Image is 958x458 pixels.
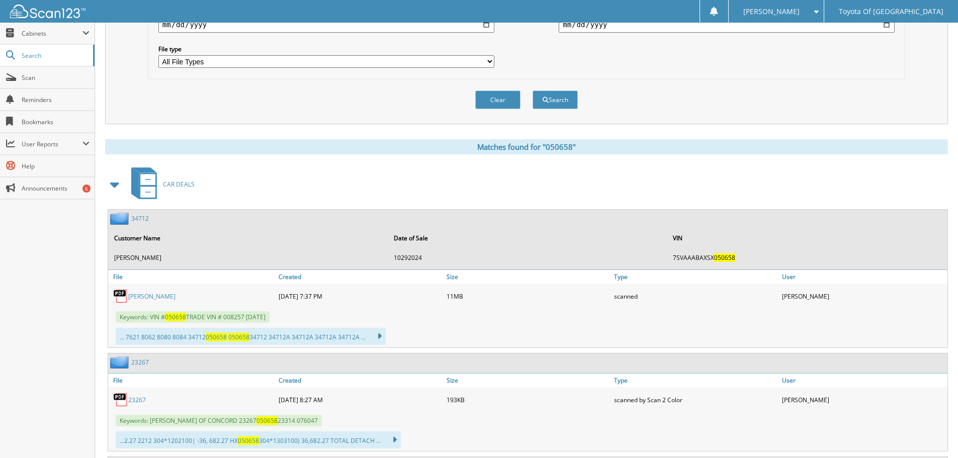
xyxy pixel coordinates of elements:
[444,374,612,387] a: Size
[22,184,90,193] span: Announcements
[22,118,90,126] span: Bookmarks
[22,73,90,82] span: Scan
[908,410,958,458] iframe: Chat Widget
[128,396,146,404] a: 23267
[22,51,88,60] span: Search
[444,270,612,284] a: Size
[116,431,401,448] div: ...2.27 2212 304*1202100| -36, 682.27 HX 304*1303100) 36,682.27 TOTAL DETACH ...
[779,286,947,306] div: [PERSON_NAME]
[113,392,128,407] img: PDF.png
[839,9,943,15] span: Toyota Of [GEOGRAPHIC_DATA]
[714,253,735,262] span: 050658
[108,374,276,387] a: File
[163,180,195,189] span: CAR DEALS
[110,212,131,225] img: folder2.png
[109,249,388,266] td: [PERSON_NAME]
[116,415,322,426] span: Keywords: [PERSON_NAME] OF CONCORD 23267 23314 076047
[165,313,186,321] span: 050658
[22,162,90,170] span: Help
[22,96,90,104] span: Reminders
[668,249,946,266] td: 7SVAAABAXSX
[116,311,270,323] span: Keywords: VIN # TRADE VIN # 008257 [DATE]
[105,139,948,154] div: Matches found for "050658"
[109,228,388,248] th: Customer Name
[158,17,494,33] input: start
[125,164,195,204] a: CAR DEALS
[128,292,176,301] a: [PERSON_NAME]
[389,228,667,248] th: Date of Sale
[108,270,276,284] a: File
[82,185,91,193] div: 6
[113,289,128,304] img: PDF.png
[612,270,779,284] a: Type
[238,436,259,445] span: 050658
[612,374,779,387] a: Type
[276,286,444,306] div: [DATE] 7:37 PM
[22,29,82,38] span: Cabinets
[444,286,612,306] div: 11MB
[256,416,278,425] span: 050658
[10,5,85,18] img: scan123-logo-white.svg
[276,270,444,284] a: Created
[389,249,667,266] td: 10292024
[158,45,494,53] label: File type
[116,328,386,345] div: ... 7621 8062 8080 8084 34712 34712 34712A 34712A 34712A 34712A ...
[612,286,779,306] div: scanned
[559,17,895,33] input: end
[612,390,779,410] div: scanned by Scan 2 Color
[779,270,947,284] a: User
[276,374,444,387] a: Created
[444,390,612,410] div: 193KB
[276,390,444,410] div: [DATE] 8:27 AM
[743,9,800,15] span: [PERSON_NAME]
[206,333,227,341] span: 050658
[779,374,947,387] a: User
[228,333,249,341] span: 050658
[779,390,947,410] div: [PERSON_NAME]
[131,214,149,223] a: 34712
[668,228,946,248] th: VIN
[533,90,578,109] button: Search
[22,140,82,148] span: User Reports
[110,356,131,369] img: folder2.png
[131,358,149,367] a: 23267
[475,90,520,109] button: Clear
